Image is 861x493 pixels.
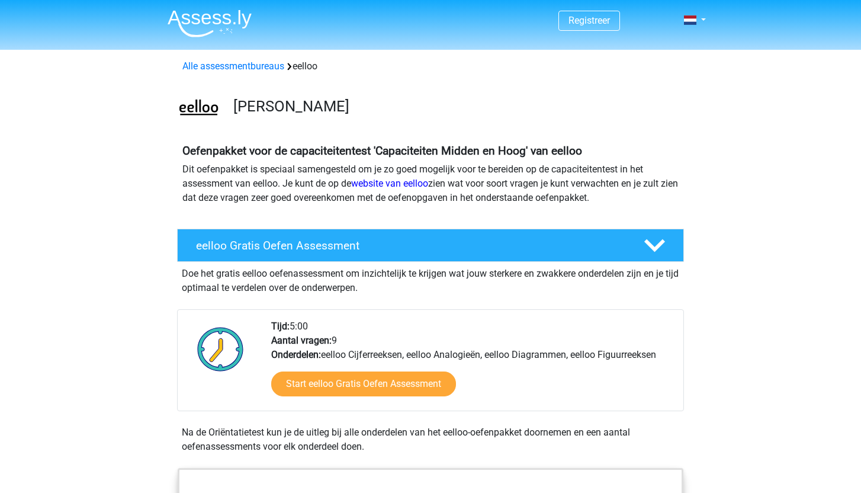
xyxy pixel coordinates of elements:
[271,349,321,360] b: Onderdelen:
[177,425,684,454] div: Na de Oriëntatietest kun je de uitleg bij alle onderdelen van het eelloo-oefenpakket doornemen en...
[271,321,290,332] b: Tijd:
[351,178,428,189] a: website van eelloo
[182,144,582,158] b: Oefenpakket voor de capaciteitentest 'Capaciteiten Midden en Hoog' van eelloo
[172,229,689,262] a: eelloo Gratis Oefen Assessment
[178,88,220,130] img: eelloo.png
[177,262,684,295] div: Doe het gratis eelloo oefenassessment om inzichtelijk te krijgen wat jouw sterkere en zwakkere on...
[233,97,674,116] h3: [PERSON_NAME]
[191,319,250,379] img: Klok
[196,239,625,252] h4: eelloo Gratis Oefen Assessment
[568,15,610,26] a: Registreer
[178,59,683,73] div: eelloo
[271,372,456,396] a: Start eelloo Gratis Oefen Assessment
[182,60,284,72] a: Alle assessmentbureaus
[168,9,252,37] img: Assessly
[262,319,683,411] div: 5:00 9 eelloo Cijferreeksen, eelloo Analogieën, eelloo Diagrammen, eelloo Figuurreeksen
[271,335,332,346] b: Aantal vragen:
[182,162,679,205] p: Dit oefenpakket is speciaal samengesteld om je zo goed mogelijk voor te bereiden op de capaciteit...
